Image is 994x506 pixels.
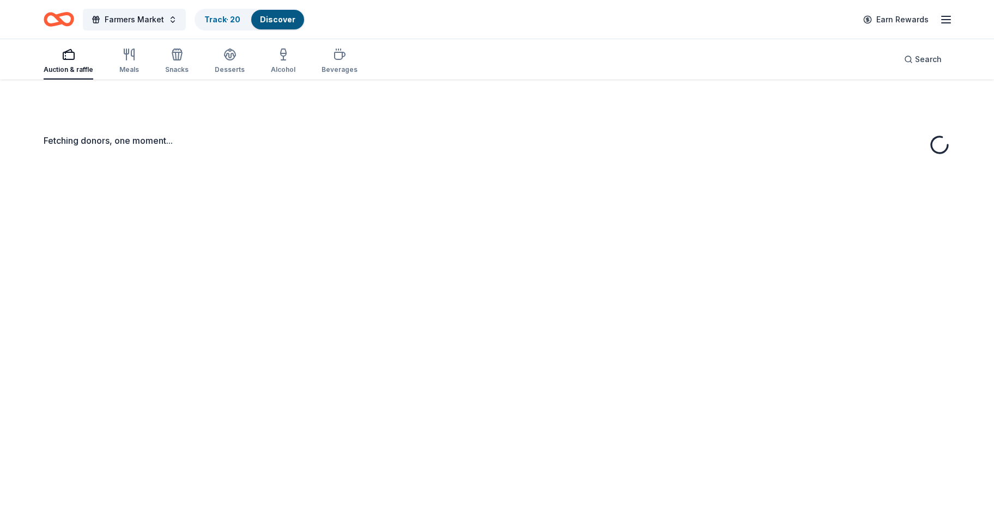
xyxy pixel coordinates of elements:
[857,10,935,29] a: Earn Rewards
[119,44,139,80] button: Meals
[119,65,139,74] div: Meals
[895,48,950,70] button: Search
[195,9,305,31] button: Track· 20Discover
[105,13,164,26] span: Farmers Market
[83,9,186,31] button: Farmers Market
[322,65,357,74] div: Beverages
[44,65,93,74] div: Auction & raffle
[204,15,240,24] a: Track· 20
[215,65,245,74] div: Desserts
[165,44,189,80] button: Snacks
[44,44,93,80] button: Auction & raffle
[44,7,74,32] a: Home
[165,65,189,74] div: Snacks
[271,44,295,80] button: Alcohol
[44,134,950,147] div: Fetching donors, one moment...
[271,65,295,74] div: Alcohol
[215,44,245,80] button: Desserts
[260,15,295,24] a: Discover
[322,44,357,80] button: Beverages
[915,53,942,66] span: Search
